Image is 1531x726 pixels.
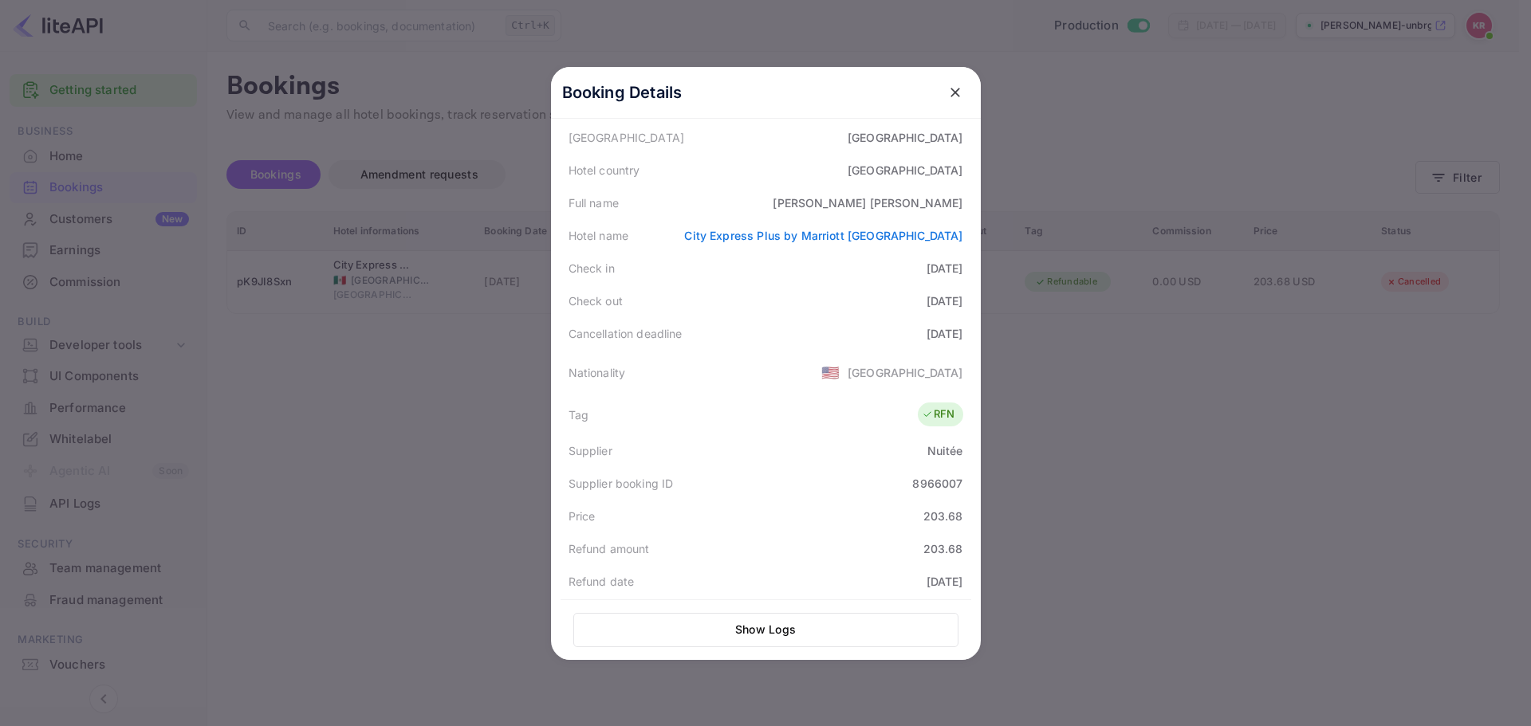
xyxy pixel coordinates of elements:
div: [DATE] [927,573,963,590]
div: [GEOGRAPHIC_DATA] [569,129,685,146]
div: [GEOGRAPHIC_DATA] [848,129,963,146]
p: Booking Details [562,80,683,104]
div: Hotel name [569,227,629,244]
div: Supplier [569,442,612,459]
div: Check in [569,260,615,277]
div: Nationality [569,364,626,381]
div: Refund amount [569,540,650,557]
div: Hotel country [569,162,640,179]
div: 203.68 [923,540,963,557]
div: [PERSON_NAME] [PERSON_NAME] [773,194,962,211]
a: City Express Plus by Marriott [GEOGRAPHIC_DATA] [684,229,962,242]
div: Tag [569,406,588,423]
div: [DATE] [927,292,963,309]
div: Check out [569,292,623,309]
div: Price [569,508,596,524]
div: Refund date [569,573,635,590]
div: [DATE] [927,325,963,342]
div: 8966007 [912,475,962,492]
button: Show Logs [573,613,958,647]
div: Cancellation deadline [569,325,683,342]
div: Supplier booking ID [569,475,674,492]
button: close [941,78,970,107]
span: United States [821,358,840,387]
div: Nuitée [927,442,963,459]
div: [DATE] [927,260,963,277]
div: [GEOGRAPHIC_DATA] [848,364,963,381]
div: [GEOGRAPHIC_DATA] [848,162,963,179]
div: RFN [922,406,954,422]
div: 203.68 [923,508,963,524]
div: Full name [569,194,619,211]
